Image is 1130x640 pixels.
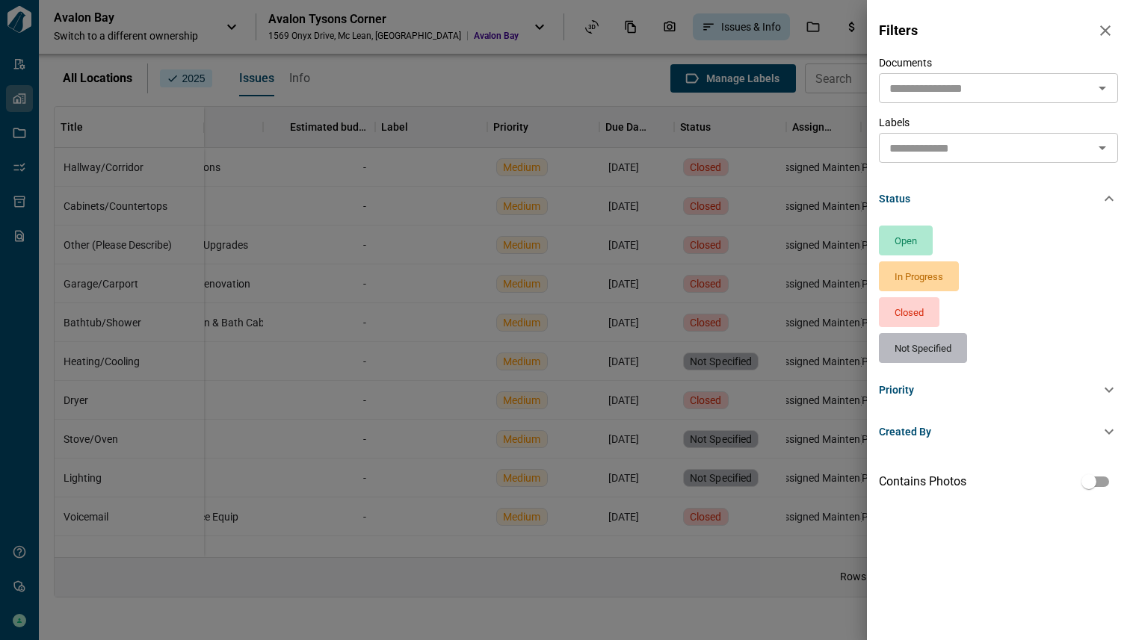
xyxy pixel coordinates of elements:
div: Open [879,226,933,255]
span: Status [879,191,910,206]
span: Priority [879,382,914,397]
span: Documents [879,57,932,69]
button: Open [1092,78,1113,99]
div: Closed [879,297,939,327]
span: In Progress [886,271,952,282]
span: Open [886,235,926,246]
span: Filters [879,23,918,38]
span: Closed [886,307,933,318]
div: Status [879,175,1118,223]
span: Not Specified [886,343,960,354]
span: Created By [879,424,931,439]
div: In Progress [879,261,959,291]
p: Contains Photos [879,473,966,491]
span: Labels [879,116,910,128]
div: Priority [879,372,1118,408]
div: Created By [879,414,1118,450]
button: Open [1092,137,1113,158]
div: Not Specified [879,333,967,363]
